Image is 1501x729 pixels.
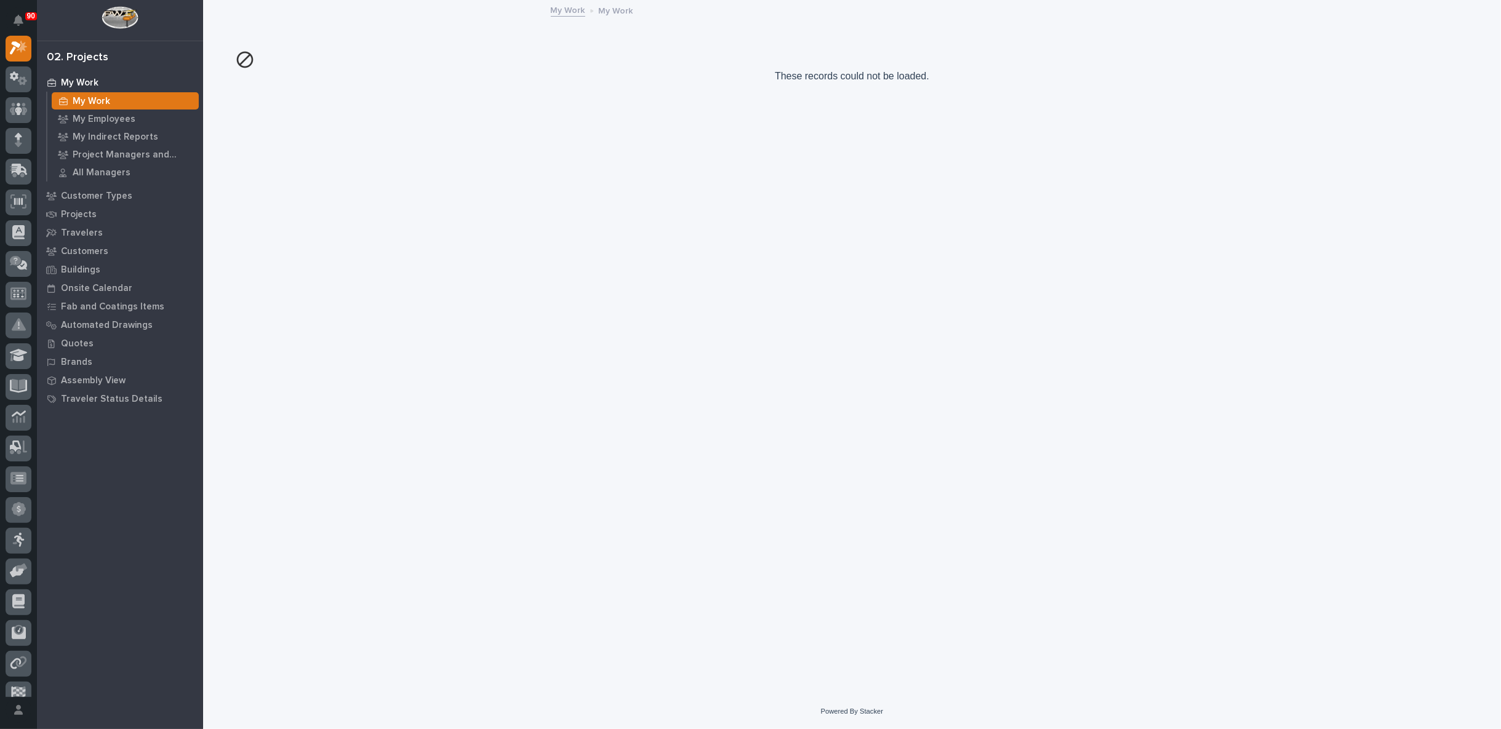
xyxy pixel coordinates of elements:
[821,707,883,715] a: Powered By Stacker
[37,353,203,371] a: Brands
[37,73,203,92] a: My Work
[37,205,203,223] a: Projects
[551,2,585,17] a: My Work
[102,6,138,29] img: Workspace Logo
[37,279,203,297] a: Onsite Calendar
[235,46,1469,87] p: These records could not be loaded.
[37,371,203,389] a: Assembly View
[61,301,164,313] p: Fab and Coatings Items
[47,110,203,127] a: My Employees
[47,51,108,65] div: 02. Projects
[61,320,153,331] p: Automated Drawings
[61,394,162,405] p: Traveler Status Details
[37,260,203,279] a: Buildings
[61,209,97,220] p: Projects
[73,167,130,178] p: All Managers
[61,78,98,89] p: My Work
[6,7,31,33] button: Notifications
[15,15,31,34] div: Notifications90
[599,3,633,17] p: My Work
[37,223,203,242] a: Travelers
[47,92,203,110] a: My Work
[47,164,203,181] a: All Managers
[61,338,94,349] p: Quotes
[27,12,35,20] p: 90
[61,265,100,276] p: Buildings
[37,297,203,316] a: Fab and Coatings Items
[47,128,203,145] a: My Indirect Reports
[37,186,203,205] a: Customer Types
[73,149,194,161] p: Project Managers and Engineers
[61,228,103,239] p: Travelers
[73,96,110,107] p: My Work
[61,283,132,294] p: Onsite Calendar
[73,132,158,143] p: My Indirect Reports
[61,375,126,386] p: Assembly View
[61,246,108,257] p: Customers
[61,357,92,368] p: Brands
[61,191,132,202] p: Customer Types
[37,334,203,353] a: Quotes
[47,146,203,163] a: Project Managers and Engineers
[37,242,203,260] a: Customers
[37,316,203,334] a: Automated Drawings
[37,389,203,408] a: Traveler Status Details
[235,50,255,70] img: cancel-2
[73,114,135,125] p: My Employees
